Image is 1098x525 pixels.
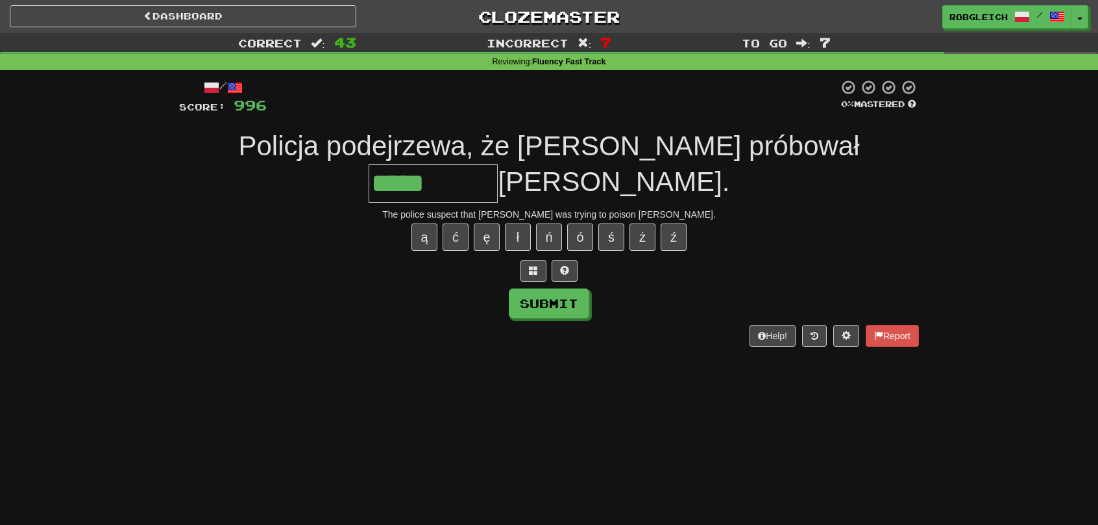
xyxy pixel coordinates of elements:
a: RobGleich / [942,5,1072,29]
button: ó [567,224,593,251]
button: Round history (alt+y) [802,325,827,347]
span: 996 [234,97,267,113]
button: Help! [750,325,796,347]
span: Score: [179,101,226,112]
button: ł [505,224,531,251]
div: Mastered [838,99,919,110]
span: 7 [600,34,611,50]
span: Incorrect [487,36,568,49]
button: ż [629,224,655,251]
button: ę [474,224,500,251]
a: Dashboard [10,5,356,27]
strong: Fluency Fast Track [532,57,605,66]
button: ś [598,224,624,251]
span: Correct [238,36,302,49]
span: : [578,38,592,49]
button: Switch sentence to multiple choice alt+p [520,260,546,282]
span: 7 [820,34,831,50]
span: : [311,38,325,49]
span: Policja podejrzewa, że [PERSON_NAME] próbował [238,131,859,161]
div: / [179,79,267,96]
span: RobGleich [949,11,1008,23]
span: / [1036,10,1043,19]
span: : [796,38,811,49]
button: ć [443,224,469,251]
button: ą [411,224,437,251]
button: Single letter hint - you only get 1 per sentence and score half the points! alt+h [552,260,578,282]
button: ź [661,224,687,251]
button: Submit [509,288,589,318]
button: Report [866,325,919,347]
span: 43 [334,34,356,50]
div: The police suspect that [PERSON_NAME] was trying to poison [PERSON_NAME]. [179,208,919,221]
span: 0 % [841,99,854,109]
span: To go [742,36,787,49]
button: ń [536,224,562,251]
span: [PERSON_NAME]. [498,166,729,197]
a: Clozemaster [376,5,722,28]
